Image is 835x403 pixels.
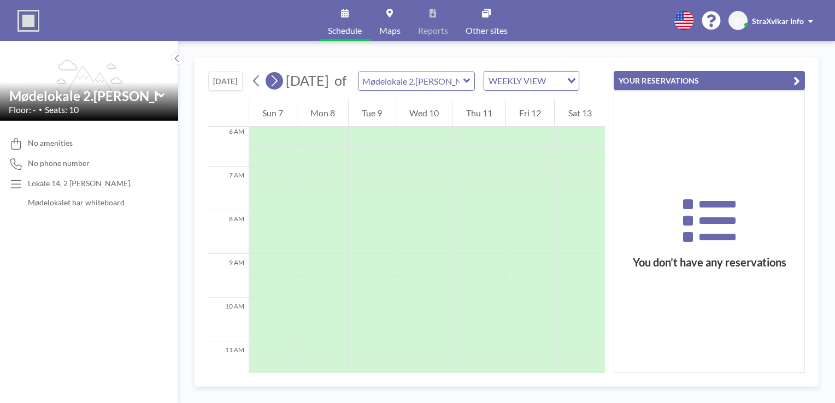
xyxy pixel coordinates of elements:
[452,99,505,127] div: Thu 11
[486,74,548,88] span: WEEKLY VIEW
[249,99,297,127] div: Sun 7
[379,26,401,35] span: Maps
[9,88,158,104] input: Mødelokale 2.sal (Lokale 14)
[28,138,73,148] span: No amenities
[28,198,132,208] p: Mødelokalet har whiteboard
[286,72,329,88] span: [DATE]
[208,298,249,341] div: 10 AM
[614,256,804,269] h3: You don’t have any reservations
[735,16,742,26] span: SI
[549,74,561,88] input: Search for option
[358,72,463,90] input: Mødelokale 2.sal (Lokale 14)
[208,123,249,167] div: 6 AM
[208,167,249,210] div: 7 AM
[466,26,508,35] span: Other sites
[28,179,132,188] p: Lokale 14, 2 [PERSON_NAME].
[208,210,249,254] div: 8 AM
[349,99,396,127] div: Tue 9
[752,16,804,26] span: StraXvikar Info
[208,341,249,385] div: 11 AM
[28,158,90,168] span: No phone number
[334,72,346,89] span: of
[614,71,805,90] button: YOUR RESERVATIONS
[418,26,448,35] span: Reports
[297,99,349,127] div: Mon 8
[208,72,243,91] button: [DATE]
[484,72,579,90] div: Search for option
[555,99,605,127] div: Sat 13
[208,254,249,298] div: 9 AM
[39,106,42,113] span: •
[45,104,79,115] span: Seats: 10
[9,104,36,115] span: Floor: -
[396,99,452,127] div: Wed 10
[17,10,39,32] img: organization-logo
[328,26,362,35] span: Schedule
[506,99,555,127] div: Fri 12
